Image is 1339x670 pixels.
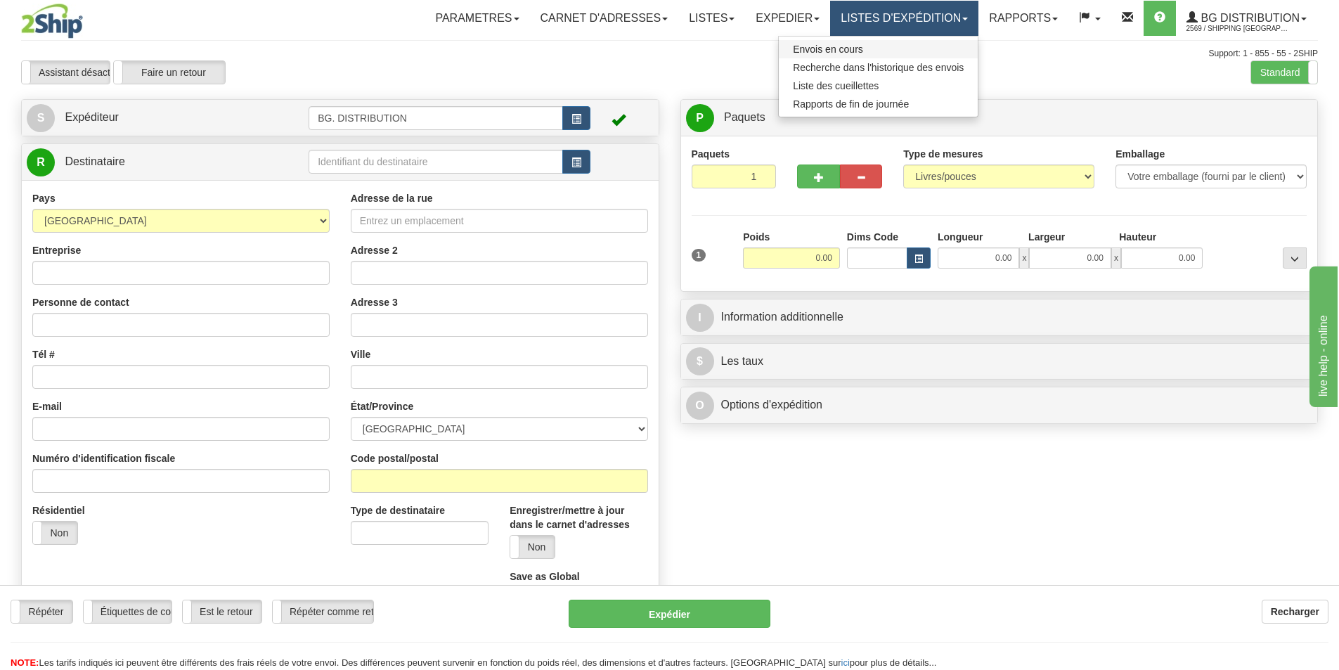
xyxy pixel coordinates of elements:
span: x [1019,247,1029,269]
div: live help - online [11,8,130,25]
label: État/Province [351,399,413,413]
label: Personne de contact [32,295,129,309]
span: 2569 / Shipping [GEOGRAPHIC_DATA] [1186,22,1292,36]
a: Liste des cueillettes [779,77,978,95]
label: Poids [743,230,770,244]
a: Expedier [745,1,830,36]
label: Faire un retour [114,61,225,84]
img: logo2569.jpg [21,4,83,39]
button: Expédier [569,600,770,628]
span: 1 [692,249,706,262]
label: Hauteur [1119,230,1156,244]
span: Envois en cours [793,44,863,55]
div: Support: 1 - 855 - 55 - 2SHIP [21,48,1318,60]
a: LISTES D'EXPÉDITION [830,1,978,36]
label: Numéro d'identification fiscale [32,451,175,465]
label: Emballage [1115,147,1165,161]
span: Liste des cueillettes [793,80,879,91]
span: BG Distribution [1198,12,1300,24]
label: Répéter comme retour [273,600,373,623]
label: Type de destinataire [351,503,445,517]
a: Carnet d'adresses [530,1,679,36]
a: Envois en cours [779,40,978,58]
a: ici [841,657,850,668]
a: S Expéditeur [27,103,309,132]
input: Entrez un emplacement [351,209,648,233]
span: O [686,392,714,420]
label: Répéter [11,600,72,623]
label: Non [33,522,77,544]
label: Ville [351,347,371,361]
label: Code postal/postal [351,451,439,465]
a: BG Distribution 2569 / Shipping [GEOGRAPHIC_DATA] [1176,1,1317,36]
label: Enregistrer/mettre à jour dans le carnet d'adresses [510,503,647,532]
label: Longueur [938,230,983,244]
span: NOTE: [11,657,39,668]
a: P Paquets [686,103,1313,132]
label: Tél # [32,347,55,361]
label: Étiquettes de courrier électronique [84,600,172,623]
span: x [1111,247,1121,269]
label: Save as Global [510,569,580,584]
label: Largeur [1028,230,1065,244]
a: Rapports de fin de journée [779,95,978,113]
label: Résidentiel [32,503,85,517]
a: Listes [678,1,745,36]
label: Entreprise [32,243,81,257]
label: Non [510,536,555,558]
span: $ [686,347,714,375]
a: Recherche dans l'historique des envois [779,58,978,77]
label: Adresse 2 [351,243,398,257]
label: Adresse de la rue [351,191,433,205]
span: R [27,148,55,176]
span: Recherche dans l'historique des envois [793,62,964,73]
a: R Destinataire [27,148,278,176]
a: Parametres [425,1,529,36]
div: ... [1283,247,1307,269]
label: Standard [1251,61,1317,84]
input: Identifiant du destinataire [309,150,563,174]
span: Paquets [724,111,765,123]
span: Destinataire [65,155,124,167]
label: Type de mesures [903,147,983,161]
label: Paquets [692,147,730,161]
span: S [27,104,55,132]
input: Identifiant de l'expéditeur [309,106,563,130]
span: I [686,304,714,332]
span: P [686,104,714,132]
button: Recharger [1262,600,1328,624]
label: Est le retour [183,600,261,623]
label: Assistant désactivé [22,61,110,84]
a: OOptions d'expédition [686,391,1313,420]
span: Rapports de fin de journée [793,98,909,110]
a: IInformation additionnelle [686,303,1313,332]
a: $Les taux [686,347,1313,376]
span: Expéditeur [65,111,119,123]
label: Dims Code [847,230,898,244]
b: Recharger [1271,606,1319,617]
label: Pays [32,191,56,205]
label: E-mail [32,399,62,413]
a: Rapports [978,1,1068,36]
label: Adresse 3 [351,295,398,309]
iframe: chat widget [1307,263,1338,406]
